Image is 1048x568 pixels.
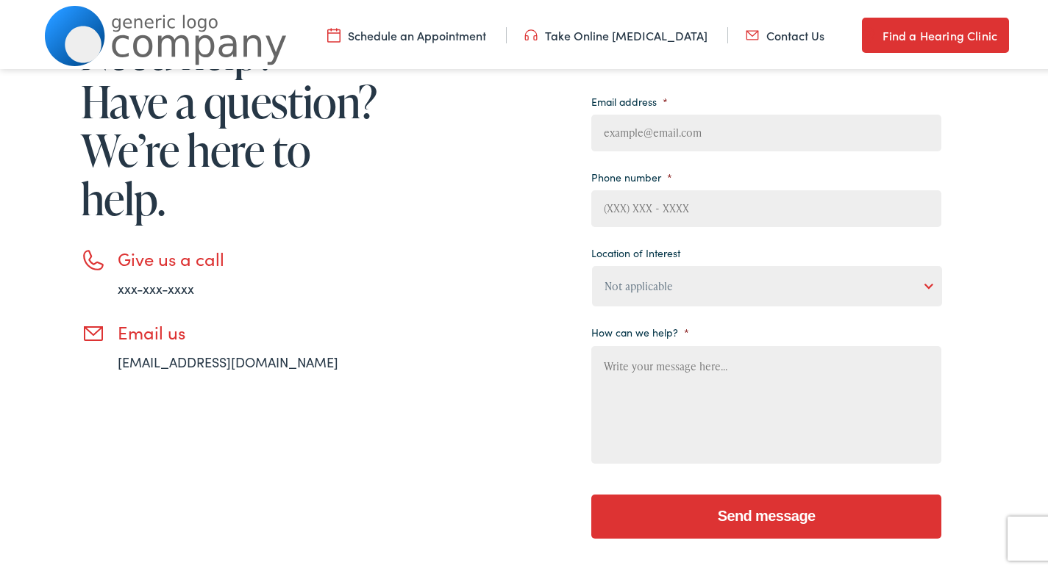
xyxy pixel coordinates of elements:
input: Send message [591,492,941,536]
a: [EMAIL_ADDRESS][DOMAIN_NAME] [118,350,338,368]
a: Find a Hearing Clinic [862,15,1009,50]
img: utility icon [327,24,341,40]
input: (XXX) XXX - XXXX [591,187,941,224]
a: Contact Us [746,24,824,40]
label: Phone number [591,168,672,181]
label: How can we help? [591,323,689,336]
h1: Need help? Have a question? We’re here to help. [81,26,382,220]
h3: Email us [118,319,382,340]
label: Location of Interest [591,243,680,256]
label: Email address [591,92,668,105]
a: Take Online [MEDICAL_DATA] [524,24,707,40]
a: xxx-xxx-xxxx [118,276,194,295]
input: example@email.com [591,112,941,148]
img: utility icon [524,24,538,40]
img: utility icon [746,24,759,40]
a: Schedule an Appointment [327,24,486,40]
img: utility icon [862,24,875,41]
h3: Give us a call [118,245,382,267]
